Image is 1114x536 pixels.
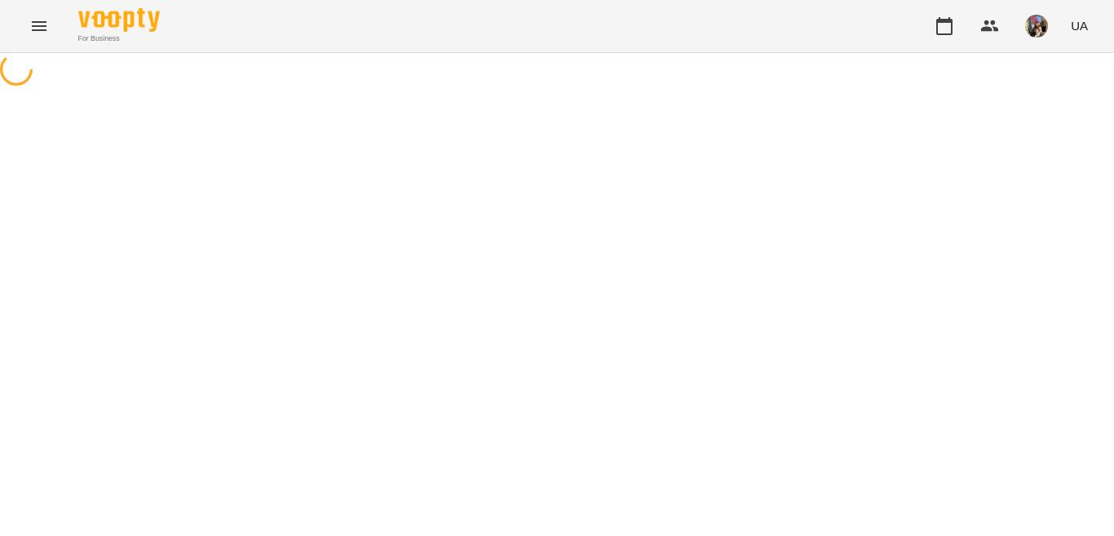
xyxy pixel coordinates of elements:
[1064,11,1094,41] button: UA
[1071,17,1088,34] span: UA
[78,8,160,32] img: Voopty Logo
[20,7,59,46] button: Menu
[1025,15,1048,38] img: 497ea43cfcb3904c6063eaf45c227171.jpeg
[78,33,160,44] span: For Business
